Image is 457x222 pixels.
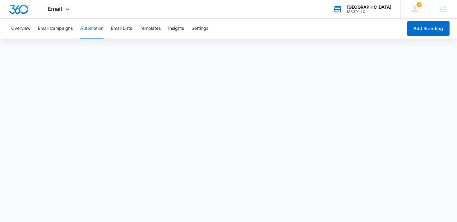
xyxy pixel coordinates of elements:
[192,19,208,39] button: Settings
[38,19,73,39] button: Email Campaigns
[111,19,132,39] button: Email Lists
[347,5,391,10] div: account name
[417,2,422,7] span: 1
[140,19,161,39] button: Templates
[417,2,422,7] div: notifications count
[11,19,30,39] button: Overview
[407,21,450,36] button: Add Branding
[347,10,391,14] div: account id
[48,6,62,12] span: Email
[80,19,104,39] button: Automation
[168,19,184,39] button: Insights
